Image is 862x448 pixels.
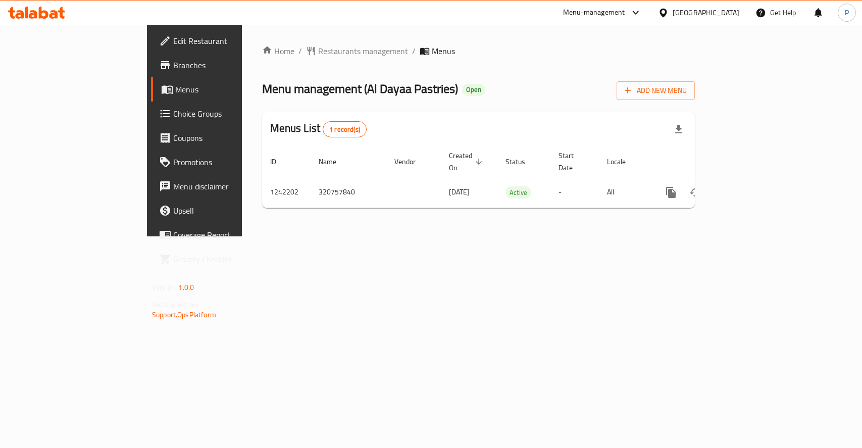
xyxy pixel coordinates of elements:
[173,253,283,265] span: Grocery Checklist
[311,177,386,208] td: 320757840
[173,59,283,71] span: Branches
[505,186,531,198] div: Active
[151,150,291,174] a: Promotions
[412,45,416,57] li: /
[505,156,538,168] span: Status
[151,53,291,77] a: Branches
[173,108,283,120] span: Choice Groups
[151,29,291,53] a: Edit Restaurant
[151,223,291,247] a: Coverage Report
[151,198,291,223] a: Upsell
[667,117,691,141] div: Export file
[617,81,695,100] button: Add New Menu
[173,205,283,217] span: Upsell
[319,156,349,168] span: Name
[151,77,291,102] a: Menus
[151,174,291,198] a: Menu disclaimer
[673,7,739,18] div: [GEOGRAPHIC_DATA]
[318,45,408,57] span: Restaurants management
[651,146,764,177] th: Actions
[298,45,302,57] li: /
[173,229,283,241] span: Coverage Report
[683,180,707,205] button: Change Status
[550,177,599,208] td: -
[323,121,367,137] div: Total records count
[306,45,408,57] a: Restaurants management
[559,150,587,174] span: Start Date
[625,84,687,97] span: Add New Menu
[173,180,283,192] span: Menu disclaimer
[151,126,291,150] a: Coupons
[178,281,194,294] span: 1.0.0
[432,45,455,57] span: Menus
[462,85,485,94] span: Open
[394,156,429,168] span: Vendor
[262,77,458,100] span: Menu management ( Al Dayaa Pastries )
[173,156,283,168] span: Promotions
[152,281,177,294] span: Version:
[175,83,283,95] span: Menus
[505,187,531,198] span: Active
[151,247,291,271] a: Grocery Checklist
[462,84,485,96] div: Open
[173,35,283,47] span: Edit Restaurant
[599,177,651,208] td: All
[173,132,283,144] span: Coupons
[659,180,683,205] button: more
[607,156,639,168] span: Locale
[151,102,291,126] a: Choice Groups
[262,146,764,208] table: enhanced table
[152,308,216,321] a: Support.OpsPlatform
[845,7,849,18] span: P
[323,125,366,134] span: 1 record(s)
[563,7,625,19] div: Menu-management
[152,298,198,311] span: Get support on:
[270,156,289,168] span: ID
[262,45,695,57] nav: breadcrumb
[449,185,470,198] span: [DATE]
[449,150,485,174] span: Created On
[270,121,367,137] h2: Menus List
